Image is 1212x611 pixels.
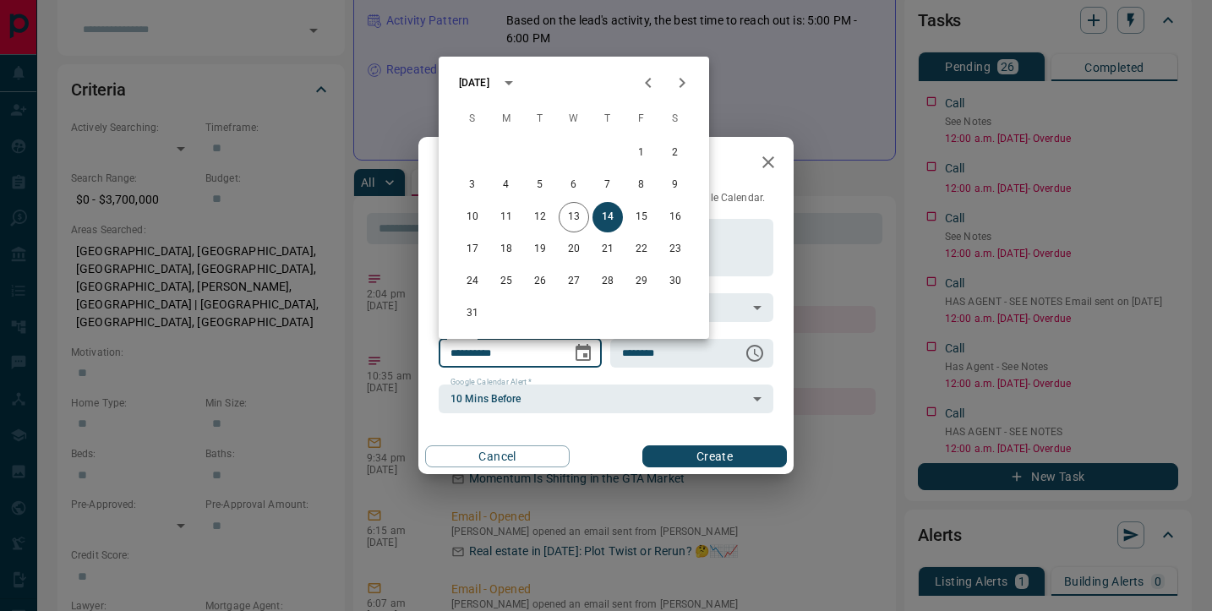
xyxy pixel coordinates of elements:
[425,445,570,467] button: Cancel
[491,102,521,136] span: Monday
[566,336,600,370] button: Choose date, selected date is Aug 14, 2025
[559,170,589,200] button: 6
[559,234,589,265] button: 20
[642,445,787,467] button: Create
[660,202,691,232] button: 16
[592,170,623,200] button: 7
[525,266,555,297] button: 26
[592,266,623,297] button: 28
[457,202,488,232] button: 10
[559,266,589,297] button: 27
[457,170,488,200] button: 3
[592,102,623,136] span: Thursday
[660,170,691,200] button: 9
[491,202,521,232] button: 11
[525,102,555,136] span: Tuesday
[457,234,488,265] button: 17
[559,202,589,232] button: 13
[491,170,521,200] button: 4
[457,266,488,297] button: 24
[626,202,657,232] button: 15
[631,66,665,100] button: Previous month
[592,234,623,265] button: 21
[439,385,773,413] div: 10 Mins Before
[660,266,691,297] button: 30
[592,202,623,232] button: 14
[457,102,488,136] span: Sunday
[660,102,691,136] span: Saturday
[525,202,555,232] button: 12
[660,138,691,168] button: 2
[457,298,488,329] button: 31
[665,66,699,100] button: Next month
[626,102,657,136] span: Friday
[626,266,657,297] button: 29
[626,170,657,200] button: 8
[418,137,533,191] h2: New Task
[491,266,521,297] button: 25
[450,331,472,342] label: Date
[660,234,691,265] button: 23
[559,102,589,136] span: Wednesday
[738,336,772,370] button: Choose time, selected time is 6:00 AM
[459,75,489,90] div: [DATE]
[525,234,555,265] button: 19
[450,377,532,388] label: Google Calendar Alert
[491,234,521,265] button: 18
[622,331,644,342] label: Time
[494,68,523,97] button: calendar view is open, switch to year view
[626,234,657,265] button: 22
[525,170,555,200] button: 5
[626,138,657,168] button: 1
